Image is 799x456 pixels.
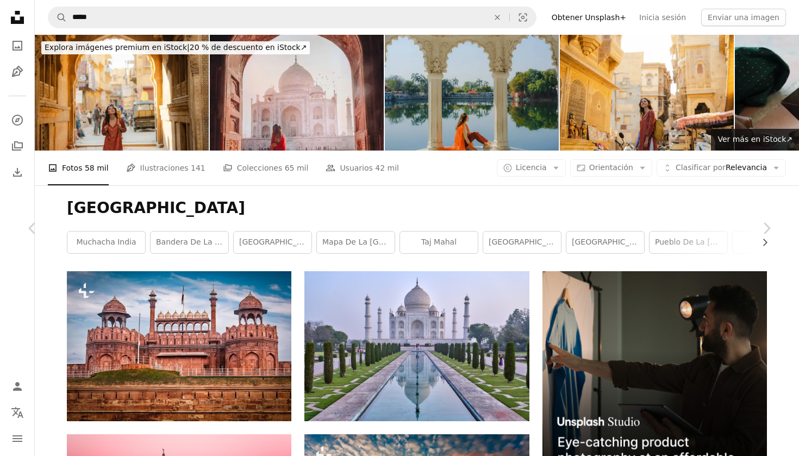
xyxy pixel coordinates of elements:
[7,402,28,423] button: Idioma
[516,163,547,172] span: Licencia
[734,176,799,280] a: Siguiente
[7,161,28,183] a: Historial de descargas
[633,9,692,26] a: Inicia sesión
[151,232,228,253] a: Bandera de la [GEOGRAPHIC_DATA]
[48,7,67,28] button: Buscar en Unsplash
[67,232,145,253] a: Muchacha india
[7,428,28,449] button: Menú
[45,43,307,52] span: 20 % de descuento en iStock ↗
[7,376,28,397] a: Iniciar sesión / Registrarse
[483,232,561,253] a: [GEOGRAPHIC_DATA]
[67,198,767,218] h1: [GEOGRAPHIC_DATA]
[285,162,309,174] span: 65 mil
[589,163,633,172] span: Orientación
[711,129,799,151] a: Ver más en iStock↗
[126,151,205,185] a: Ilustraciones 141
[510,7,536,28] button: Búsqueda visual
[35,35,209,151] img: Mujer explorando haveli ornamentado en el casco antiguo de Jaisalmer durante un viaje cultural a ...
[7,61,28,83] a: Ilustraciones
[570,159,652,177] button: Orientación
[7,35,28,57] a: Fotos
[560,35,734,151] img: Mujer que camina en la calle llena de gente en el casco antiguo de Jaisalmer, India
[317,232,395,253] a: Mapa de la [GEOGRAPHIC_DATA]
[223,151,309,185] a: Colecciones 65 mil
[375,162,399,174] span: 42 mil
[545,9,633,26] a: Obtener Unsplash+
[385,35,559,151] img: Woman in orange scarf near Pichola lake in Udaipur and looking at view
[210,35,384,151] img: Mujer de pie contra el Taj Mahal
[676,163,726,172] span: Clasificar por
[676,163,767,173] span: Relevancia
[326,151,399,185] a: Usuarios 42 mil
[650,232,727,253] a: Pueblo de la [GEOGRAPHIC_DATA]
[67,341,291,351] a: Puerta Lahori del Fuerte Rojo Lal Qila, construida en el siglo XVII por el rey mogol Shah Jahan, ...
[45,43,190,52] span: Explora imágenes premium en iStock |
[191,162,205,174] span: 141
[485,7,509,28] button: Borrar
[701,9,786,26] button: Enviar una imagen
[304,341,529,351] a: foto del Taj Mahal
[48,7,536,28] form: Encuentra imágenes en todo el sitio
[717,135,792,143] span: Ver más en iStock ↗
[7,109,28,131] a: Explorar
[304,271,529,421] img: foto del Taj Mahal
[35,35,316,61] a: Explora imágenes premium en iStock|20 % de descuento en iStock↗
[566,232,644,253] a: [GEOGRAPHIC_DATA]
[7,135,28,157] a: Colecciones
[400,232,478,253] a: Taj Mahal
[67,271,291,421] img: Puerta Lahori del Fuerte Rojo Lal Qila, construida en el siglo XVII por el rey mogol Shah Jahan, ...
[234,232,311,253] a: [GEOGRAPHIC_DATA]
[657,159,786,177] button: Clasificar porRelevancia
[497,159,566,177] button: Licencia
